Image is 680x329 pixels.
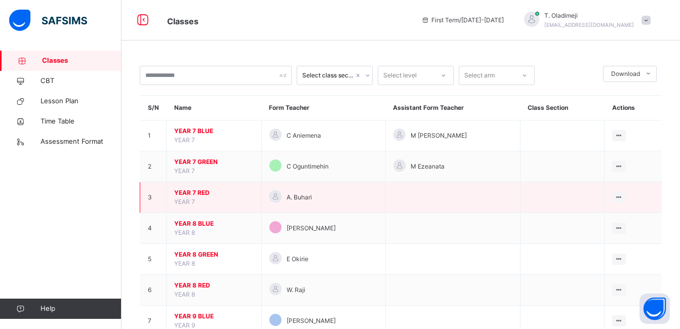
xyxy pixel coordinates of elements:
[287,285,305,295] span: W. Raji
[140,151,167,182] td: 2
[140,275,167,306] td: 6
[174,219,254,228] span: YEAR 8 BLUE
[464,66,495,85] div: Select arm
[544,11,634,20] span: T. Oladimeji
[174,167,195,175] span: YEAR 7
[287,255,308,264] span: E Okirie
[140,182,167,213] td: 3
[261,96,385,120] th: Form Teacher
[140,120,167,151] td: 1
[167,16,198,26] span: Classes
[41,76,122,86] span: CBT
[174,291,195,298] span: YEAR 8
[385,96,520,120] th: Assistant Form Teacher
[174,188,254,197] span: YEAR 7 RED
[287,131,321,140] span: C Aniemena
[41,137,122,147] span: Assessment Format
[605,96,662,120] th: Actions
[287,316,336,325] span: [PERSON_NAME]
[287,193,312,202] span: A. Buhari
[383,66,417,85] div: Select level
[174,229,195,236] span: YEAR 8
[174,127,254,136] span: YEAR 7 BLUE
[544,22,634,28] span: [EMAIL_ADDRESS][DOMAIN_NAME]
[174,198,195,205] span: YEAR 7
[174,250,254,259] span: YEAR 8 GREEN
[174,136,195,144] span: YEAR 7
[287,224,336,233] span: [PERSON_NAME]
[421,16,504,25] span: session/term information
[174,157,254,167] span: YEAR 7 GREEN
[174,281,254,290] span: YEAR 8 RED
[639,294,670,324] button: Open asap
[287,162,329,171] span: C Oguntimehin
[174,312,254,321] span: YEAR 9 BLUE
[9,10,87,31] img: safsims
[514,11,656,29] div: T.Oladimeji
[167,96,262,120] th: Name
[41,304,121,314] span: Help
[411,131,467,140] span: M [PERSON_NAME]
[302,71,354,80] div: Select class section
[41,96,122,106] span: Lesson Plan
[174,260,195,267] span: YEAR 8
[140,213,167,244] td: 4
[42,56,122,66] span: Classes
[140,96,167,120] th: S/N
[174,321,195,329] span: YEAR 9
[411,162,445,171] span: M Ezeanata
[611,69,640,78] span: Download
[41,116,122,127] span: Time Table
[520,96,604,120] th: Class Section
[140,244,167,275] td: 5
